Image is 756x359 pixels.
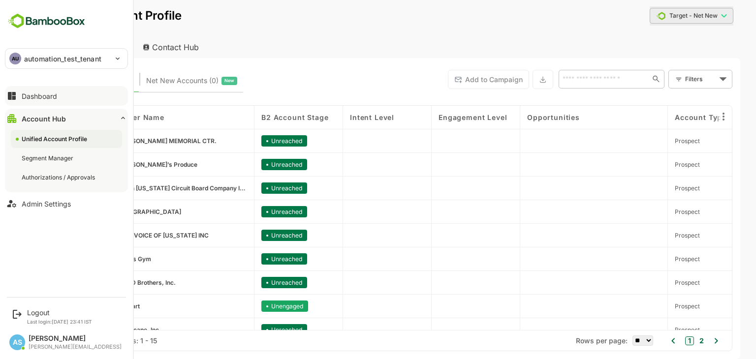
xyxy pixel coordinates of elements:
button: Dashboard [5,86,128,106]
span: Auburn Community Hospital [84,208,147,215]
div: AUautomation_test_tenant [5,49,127,68]
div: Segment Manager [22,154,75,162]
div: Account Hub [16,36,96,58]
p: Last login: [DATE] 23:41 IST [27,319,92,325]
span: Intent Level [315,113,360,121]
span: Genscape, Inc. [84,326,126,333]
span: Prospect [640,208,665,215]
span: Prospect [640,326,665,333]
div: Dashboard [22,92,57,100]
div: Admin Settings [22,200,71,208]
span: Prospect [640,255,665,263]
span: Prospect [640,137,665,145]
div: Filters [650,69,698,90]
div: Newly surfaced ICP-fit accounts from Intent, Website, LinkedIn, and other engagement signals. [112,74,203,87]
span: Target - Net New [635,12,683,19]
span: North Texas Circuit Board Company Inc. [84,184,213,192]
button: Admin Settings [5,194,128,213]
div: Unreached [227,206,273,217]
div: Contact Hub [100,36,173,58]
span: Engagement Level [404,113,472,121]
div: AS [9,334,25,350]
span: Flipkart [84,302,105,310]
span: Prospect [640,232,665,239]
div: Unreached [227,230,273,241]
span: New [190,74,200,87]
span: Target Accounts (18) [30,74,100,87]
span: Customer Name [69,113,130,121]
span: Prospect [640,302,665,310]
img: BambooboxFullLogoMark.5f36c76dfaba33ec1ec1367b70bb1252.svg [5,12,88,30]
p: automation_test_tenant [24,54,101,64]
div: Unengaged [227,300,274,312]
div: Authorizations / Approvals [22,173,97,181]
span: Prospect [640,184,665,192]
span: Net New Accounts ( 0 ) [112,74,184,87]
div: Unreached [227,135,273,147]
div: Unified Account Profile [22,135,89,143]
div: Total Rows: 18 | Rows: 1 - 15 [30,336,123,345]
div: [PERSON_NAME][EMAIL_ADDRESS] [29,344,122,350]
span: BOND Brothers, Inc. [84,279,141,286]
div: Unreached [227,324,273,335]
button: Export the selected data as CSV [498,70,519,89]
div: Unreached [227,159,273,170]
div: Target - Net New [622,11,683,20]
button: Add to Campaign [413,70,495,89]
p: Unified Account Profile [16,10,147,22]
div: Unreached [227,277,273,288]
span: Chuck’s Produce [84,161,163,168]
div: [PERSON_NAME] [29,334,122,343]
span: KIDS VOICE OF INDIANA INC [84,232,174,239]
button: 2 [662,335,669,346]
span: Opportunities [493,113,545,121]
button: 1 [651,336,660,345]
span: B2 Account Stage [227,113,294,121]
div: AU [9,53,21,64]
span: Prospect [640,279,665,286]
div: Logout [27,308,92,317]
button: Account Hub [5,109,128,128]
span: Account Type [640,113,692,121]
span: Rows per page: [541,336,593,345]
span: ADELINE LA PLANTE MEMORIAL CTR. [84,137,182,145]
div: Target - Net New [615,6,699,26]
div: Unreached [227,182,273,194]
div: Filters [651,74,682,84]
div: Unreached [227,253,273,265]
span: Prospect [640,161,665,168]
div: Account Hub [22,115,66,123]
span: Gold’s Gym [84,255,117,263]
